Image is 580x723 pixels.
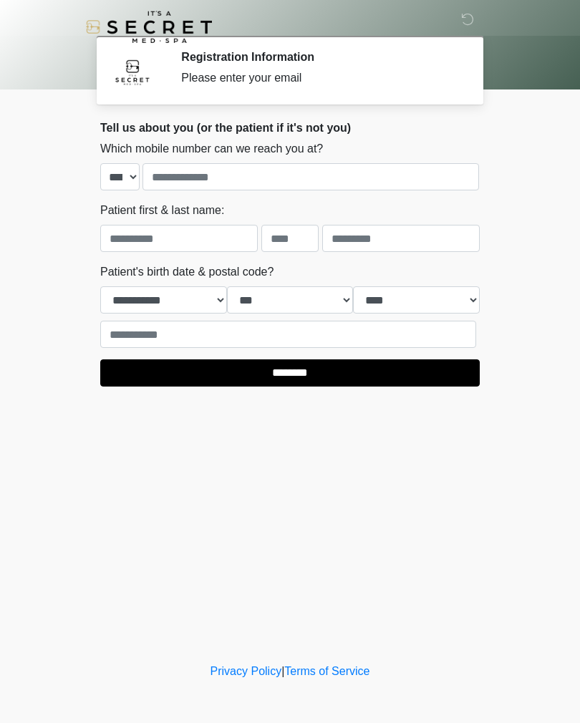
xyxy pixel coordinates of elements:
h2: Registration Information [181,50,458,64]
label: Which mobile number can we reach you at? [100,140,323,157]
a: Privacy Policy [211,665,282,677]
label: Patient's birth date & postal code? [100,263,274,281]
img: It's A Secret Med Spa Logo [86,11,212,43]
label: Patient first & last name: [100,202,224,219]
a: Terms of Service [284,665,369,677]
a: | [281,665,284,677]
img: Agent Avatar [111,50,154,93]
div: Please enter your email [181,69,458,87]
h2: Tell us about you (or the patient if it's not you) [100,121,480,135]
